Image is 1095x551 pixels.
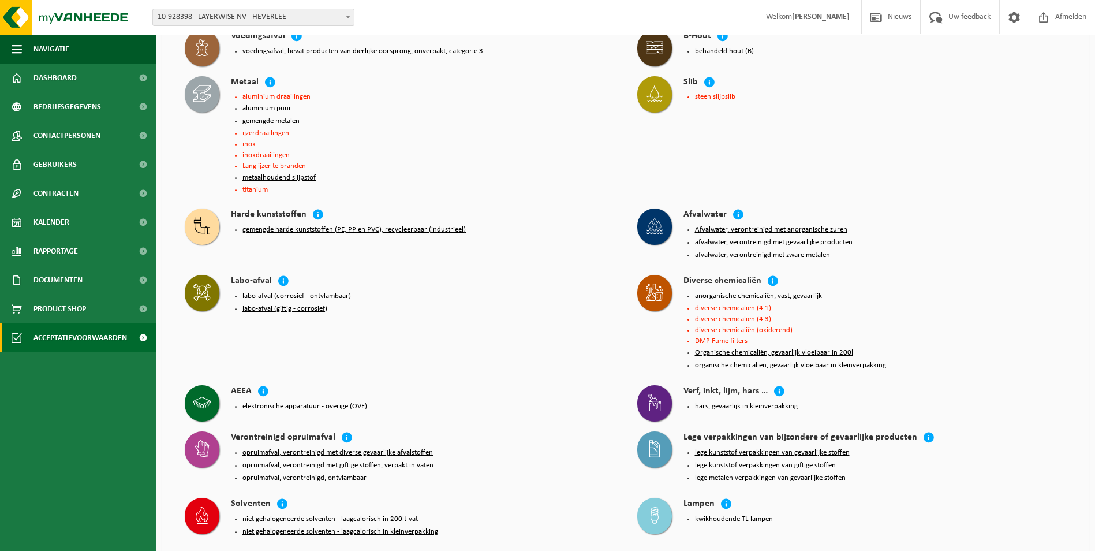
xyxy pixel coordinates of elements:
[231,30,285,43] h4: Voedingsafval
[33,121,100,150] span: Contactpersonen
[33,92,101,121] span: Bedrijfsgegevens
[683,76,698,90] h4: Slib
[683,275,761,288] h4: Diverse chemicaliën
[33,295,86,323] span: Product Shop
[231,431,335,445] h4: Verontreinigd opruimafval
[683,30,711,43] h4: B-Hout
[695,348,853,358] button: Organische chemicaliën, gevaarlijk vloeibaar in 200l
[33,150,77,179] span: Gebruikers
[153,9,354,25] span: 10-928398 - LAYERWISE NV - HEVERLEE
[242,515,418,524] button: niet gehalogeneerde solventen - laagcalorisch in 200lt-vat
[695,225,847,234] button: Afvalwater, verontreinigd met anorganische zuren
[695,337,1067,345] li: DMP Fume filters
[152,9,354,26] span: 10-928398 - LAYERWISE NV - HEVERLEE
[695,47,754,56] button: behandeld hout (B)
[683,498,715,511] h4: Lampen
[231,275,272,288] h4: Labo-afval
[33,35,69,64] span: Navigatie
[33,208,69,237] span: Kalender
[695,515,773,524] button: kwikhoudende TL-lampen
[231,385,252,399] h4: AEEA
[242,117,300,126] button: gemengde metalen
[683,385,768,399] h4: Verf, inkt, lijm, hars …
[242,162,614,170] li: Lang ijzer te branden
[242,173,316,183] button: metaalhoudend slijpstof
[695,251,830,260] button: afvalwater, verontreinigd met zware metalen
[231,498,271,511] h4: Solventen
[242,186,614,193] li: titanium
[683,431,917,445] h4: Lege verpakkingen van bijzondere of gevaarlijke producten
[33,266,83,295] span: Documenten
[242,527,438,537] button: niet gehalogeneerde solventen - laagcalorisch in kleinverpakking
[695,402,798,411] button: hars, gevaarlijk in kleinverpakking
[695,361,886,370] button: organische chemicaliën, gevaarlijk vloeibaar in kleinverpakking
[242,448,433,457] button: opruimafval, verontreinigd met diverse gevaarlijke afvalstoffen
[695,326,1067,334] li: diverse chemicaliën (oxiderend)
[33,323,127,352] span: Acceptatievoorwaarden
[242,129,614,137] li: ijzerdraailingen
[695,448,850,457] button: lege kunststof verpakkingen van gevaarlijke stoffen
[695,461,836,470] button: lege kunststof verpakkingen van giftige stoffen
[242,140,614,148] li: inox
[231,76,259,90] h4: Metaal
[683,209,727,222] h4: Afvalwater
[33,64,77,92] span: Dashboard
[695,315,1067,323] li: diverse chemicaliën (4.3)
[242,47,483,56] button: voedingsafval, bevat producten van dierlijke oorsprong, onverpakt, categorie 3
[242,304,327,314] button: labo-afval (giftig - corrosief)
[242,104,291,113] button: aluminium puur
[242,292,351,301] button: labo-afval (corrosief - ontvlambaar)
[242,225,466,234] button: gemengde harde kunststoffen (PE, PP en PVC), recycleerbaar (industrieel)
[33,237,78,266] span: Rapportage
[695,292,822,301] button: anorganische chemicaliën, vast, gevaarlijk
[242,474,367,483] button: opruimafval, verontreinigd, ontvlambaar
[242,93,614,100] li: aluminium draailingen
[242,151,614,159] li: inoxdraailingen
[695,474,846,483] button: lege metalen verpakkingen van gevaarlijke stoffen
[695,93,1067,100] li: steen slijpslib
[792,13,850,21] strong: [PERSON_NAME]
[695,238,853,247] button: afvalwater, verontreinigd met gevaarlijke producten
[242,461,433,470] button: opruimafval, verontreinigd met giftige stoffen, verpakt in vaten
[33,179,79,208] span: Contracten
[695,304,1067,312] li: diverse chemicaliën (4.1)
[242,402,367,411] button: elektronische apparatuur - overige (OVE)
[231,209,307,222] h4: Harde kunststoffen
